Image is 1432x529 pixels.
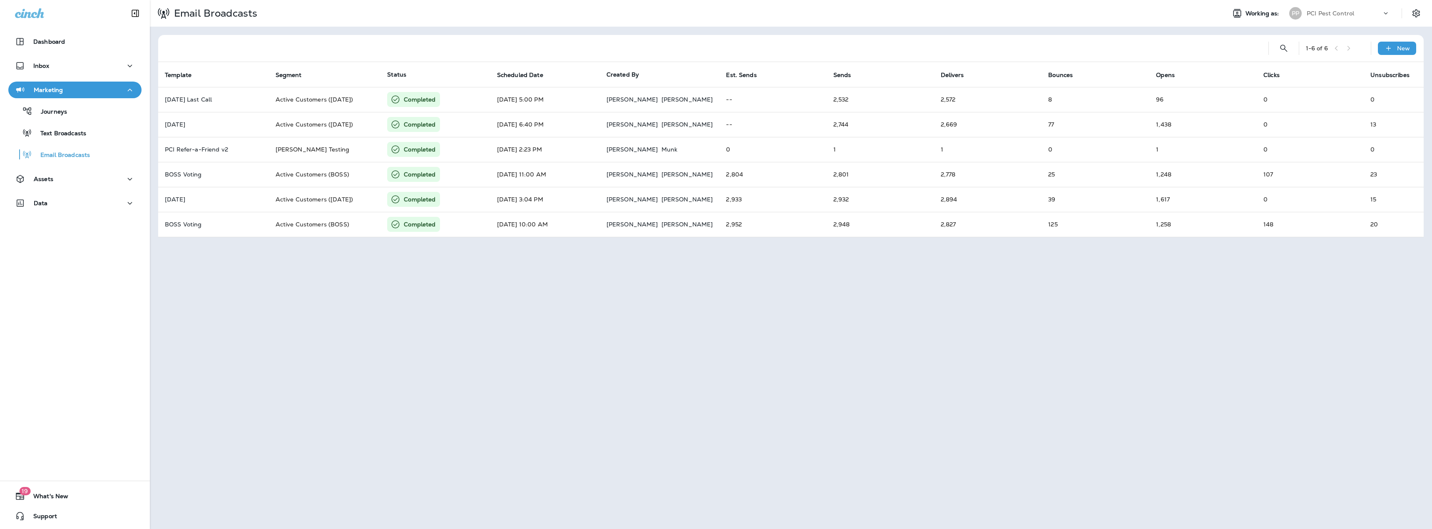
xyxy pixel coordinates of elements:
[165,71,202,79] span: Template
[934,212,1042,237] td: 2,827
[1042,187,1149,212] td: 39
[34,87,63,93] p: Marketing
[276,121,353,128] span: Active Customers (Field Day 2025)
[827,112,934,137] td: 2,744
[8,195,142,211] button: Data
[827,212,934,237] td: 2,948
[1263,196,1268,203] span: 0
[661,146,678,153] p: Munk
[1156,196,1170,203] span: Open rate:55% (Opens/Sends)
[8,124,142,142] button: Text Broadcasts
[497,71,554,79] span: Scheduled Date
[941,72,964,79] span: Delivers
[719,112,827,137] td: --
[1263,96,1268,103] span: 0
[276,196,353,203] span: Active Customers (Field Day)
[1364,162,1424,187] td: 23
[941,71,975,79] span: Delivers
[1048,71,1084,79] span: Bounces
[833,72,851,79] span: Sends
[404,95,435,104] p: Completed
[1289,7,1302,20] div: PP
[490,212,600,237] td: [DATE] 10:00 AM
[8,508,142,524] button: Support
[1364,187,1424,212] td: 15
[1275,40,1292,57] button: Search Email Broadcasts
[1263,121,1268,128] span: 0
[1364,137,1424,162] td: 0
[165,96,262,103] p: 2025 Field Day Last Call
[8,33,142,50] button: Dashboard
[607,221,658,228] p: [PERSON_NAME]
[34,200,48,206] p: Data
[32,108,67,116] p: Journeys
[404,170,435,179] p: Completed
[8,146,142,163] button: Email Broadcasts
[719,162,827,187] td: 2,804
[165,196,262,203] p: Field Day
[1042,162,1149,187] td: 25
[607,171,658,178] p: [PERSON_NAME]
[165,221,262,228] p: BOSS Voting
[1263,221,1273,228] span: Click rate:12% (Clicks/Opens)
[661,96,713,103] p: [PERSON_NAME]
[719,187,827,212] td: 2,933
[171,7,257,20] p: Email Broadcasts
[661,171,713,178] p: [PERSON_NAME]
[934,187,1042,212] td: 2,894
[1370,71,1420,79] span: Unsubscribes
[32,151,90,159] p: Email Broadcasts
[934,87,1042,112] td: 2,572
[276,221,349,228] span: Active Customers (BOSS)
[607,121,658,128] p: [PERSON_NAME]
[32,130,86,138] p: Text Broadcasts
[25,493,68,503] span: What's New
[8,171,142,187] button: Assets
[827,137,934,162] td: 1
[1042,212,1149,237] td: 125
[607,71,639,78] span: Created By
[1263,171,1273,178] span: Click rate:9% (Clicks/Opens)
[165,72,191,79] span: Template
[124,5,147,22] button: Collapse Sidebar
[1409,6,1424,21] button: Settings
[934,137,1042,162] td: 1
[719,137,827,162] td: 0
[1156,221,1171,228] span: Open rate:43% (Opens/Sends)
[276,71,313,79] span: Segment
[661,221,713,228] p: [PERSON_NAME]
[1263,72,1280,79] span: Clicks
[726,72,756,79] span: Est. Sends
[276,146,350,153] span: Jason Munk Testing
[1246,10,1281,17] span: Working as:
[1306,45,1328,52] div: 1 - 6 of 6
[490,87,600,112] td: [DATE] 5:00 PM
[497,72,543,79] span: Scheduled Date
[1156,171,1171,178] span: Open rate:45% (Opens/Sends)
[19,487,30,495] span: 19
[1048,72,1073,79] span: Bounces
[827,87,934,112] td: 2,532
[1364,87,1424,112] td: 0
[8,82,142,98] button: Marketing
[833,71,862,79] span: Sends
[404,220,435,228] p: Completed
[1263,71,1290,79] span: Clicks
[490,137,600,162] td: [DATE] 2:23 PM
[387,71,406,78] span: Status
[1370,72,1410,79] span: Unsubscribes
[25,513,57,523] span: Support
[8,57,142,74] button: Inbox
[827,162,934,187] td: 2,801
[404,195,435,204] p: Completed
[165,146,262,153] p: PCI Refer-a-Friend v2
[1042,137,1149,162] td: 0
[404,120,435,129] p: Completed
[1042,87,1149,112] td: 8
[661,121,713,128] p: [PERSON_NAME]
[607,196,658,203] p: [PERSON_NAME]
[33,38,65,45] p: Dashboard
[719,212,827,237] td: 2,952
[165,171,262,178] p: BOSS Voting
[607,96,658,103] p: [PERSON_NAME]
